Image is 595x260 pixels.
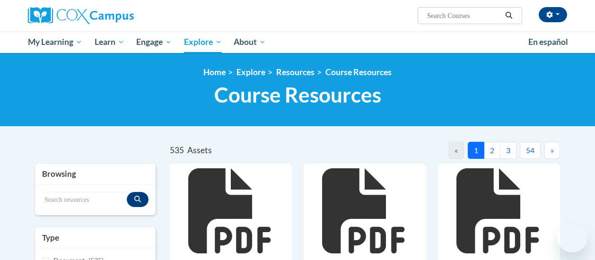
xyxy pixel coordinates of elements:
[500,142,516,159] button: 3
[236,67,265,77] a: Explore
[365,142,560,159] nav: Pagination Navigation
[502,10,516,21] button: Search
[325,67,392,77] a: Course Resources
[42,192,127,208] input: Search resources
[28,36,82,48] span: My Learning
[21,31,574,53] div: Main menu
[557,222,587,252] iframe: Button to launch messaging window
[130,31,178,53] a: Engage
[234,36,266,48] span: About
[484,142,500,159] button: 2
[28,7,134,24] img: Cox Campus
[551,146,554,155] span: »
[187,145,212,155] span: Assets
[28,7,198,24] a: Cox Campus
[539,7,567,22] button: Account Settings
[276,67,315,77] a: Resources
[42,168,149,180] h3: Browsing
[42,232,149,243] h3: Type
[468,142,484,159] button: 1
[136,36,172,48] span: Engage
[544,142,560,159] button: Next
[127,192,149,207] button: Search resources
[522,32,574,52] a: En español
[184,36,222,48] span: Explore
[228,31,272,53] a: About
[203,67,226,77] a: Home
[528,37,568,47] span: En español
[22,31,88,53] a: My Learning
[170,145,184,155] span: 535
[214,82,381,107] span: Course Resources
[426,10,502,21] input: Search Courses
[178,31,228,53] a: Explore
[88,31,131,53] a: Learn
[520,142,541,159] button: 54
[95,36,124,48] span: Learn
